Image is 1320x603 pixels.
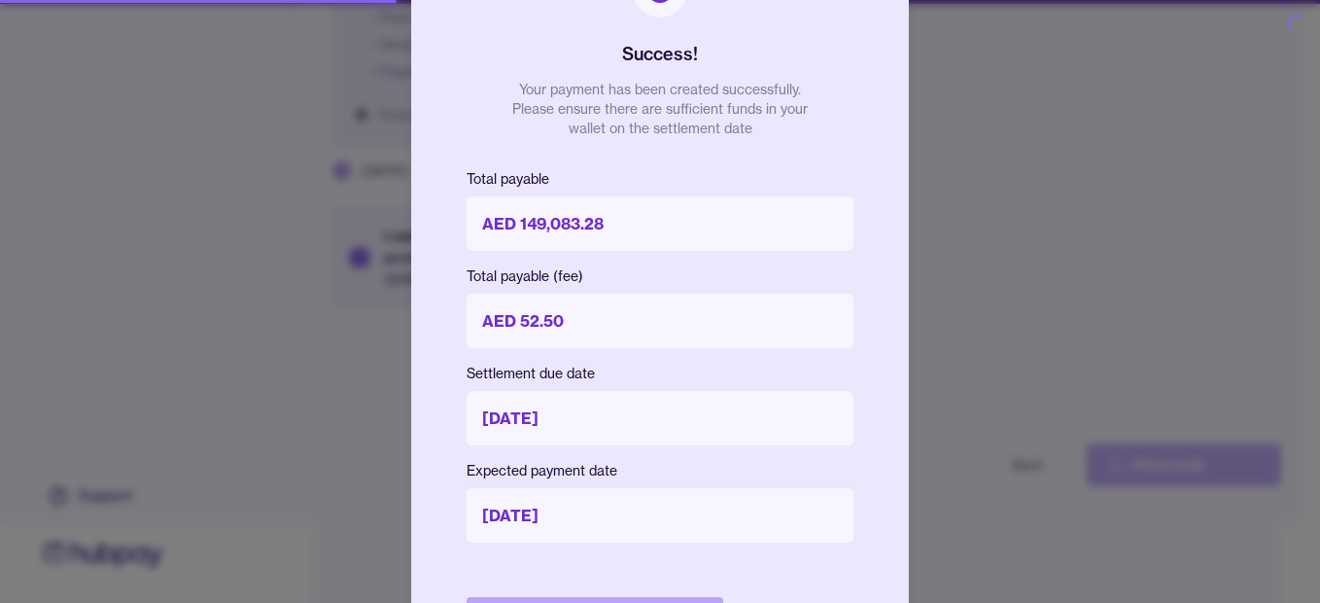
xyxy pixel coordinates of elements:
[467,169,853,189] p: Total payable
[467,294,853,348] p: AED 52.50
[467,461,853,480] p: Expected payment date
[467,266,853,286] p: Total payable (fee)
[467,196,853,251] p: AED 149,083.28
[467,391,853,445] p: [DATE]
[504,80,816,138] p: Your payment has been created successfully. Please ensure there are sufficient funds in your wall...
[467,488,853,543] p: [DATE]
[467,364,853,383] p: Settlement due date
[622,41,698,68] h2: Success!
